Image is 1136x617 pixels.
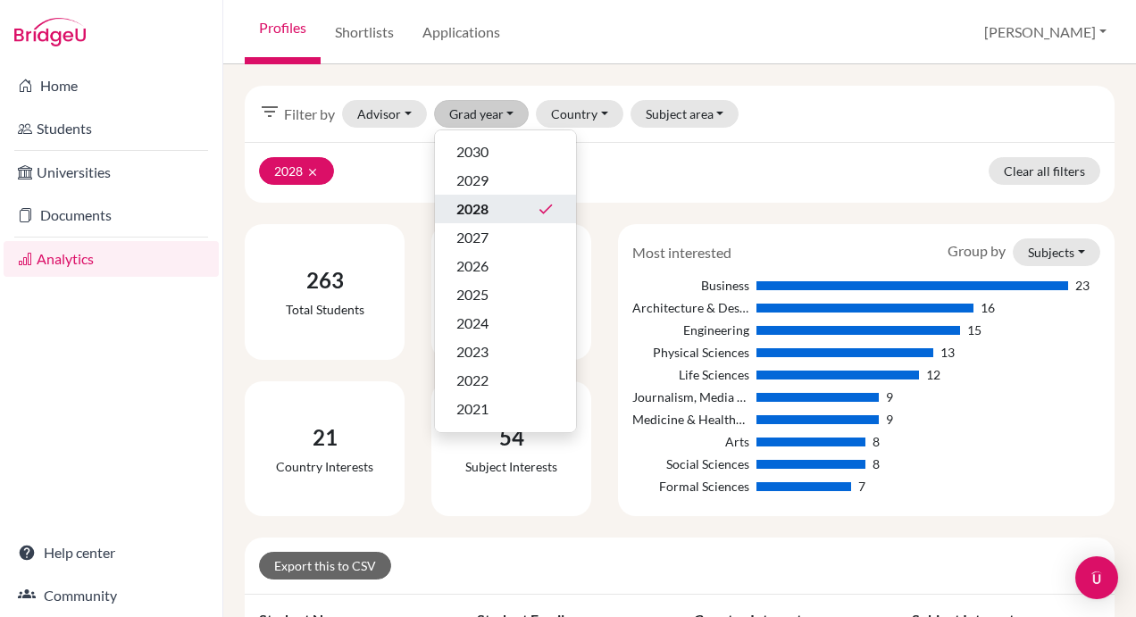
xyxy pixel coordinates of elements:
div: Arts [632,432,749,451]
div: 8 [873,454,880,473]
div: 9 [886,388,893,406]
div: 7 [858,477,865,496]
a: Universities [4,154,219,190]
span: Filter by [284,104,335,125]
button: 2026 [435,252,576,280]
button: 2024 [435,309,576,338]
div: Life Sciences [632,365,749,384]
span: 2026 [456,255,489,277]
span: 2024 [456,313,489,334]
span: 2022 [456,370,489,391]
span: 2029 [456,170,489,191]
span: 2030 [456,141,489,163]
button: 2025 [435,280,576,309]
button: 2021 [435,395,576,423]
a: Documents [4,197,219,233]
a: Analytics [4,241,219,277]
a: Home [4,68,219,104]
a: Clear all filters [989,157,1100,185]
button: Grad year [434,100,530,128]
div: 15 [967,321,981,339]
div: 16 [981,298,995,317]
div: Medicine & Healthcare [632,410,749,429]
span: 2025 [456,284,489,305]
div: Group by [934,238,1114,266]
div: 12 [926,365,940,384]
div: Grad year [434,129,577,433]
button: [PERSON_NAME] [976,15,1115,49]
div: 23 [1075,276,1090,295]
div: Engineering [632,321,749,339]
div: Country interests [276,457,373,476]
i: done [537,200,555,218]
div: Physical Sciences [632,343,749,362]
a: Help center [4,535,219,571]
button: Subjects [1013,238,1100,266]
span: 2023 [456,341,489,363]
div: 54 [465,421,557,454]
a: Students [4,111,219,146]
button: 2030 [435,138,576,166]
span: 2027 [456,227,489,248]
div: Open Intercom Messenger [1075,556,1118,599]
button: Country [536,100,623,128]
div: Total students [286,300,364,319]
div: Business [632,276,749,295]
div: Most interested [619,242,745,263]
button: Subject area [631,100,739,128]
div: 263 [286,264,364,296]
button: 2020 [435,423,576,452]
div: Subject interests [465,457,557,476]
button: 2029 [435,166,576,195]
div: Architecture & Design [632,298,749,317]
div: 9 [886,410,893,429]
i: filter_list [259,101,280,122]
button: 2023 [435,338,576,366]
div: 8 [873,432,880,451]
span: 2021 [456,398,489,420]
button: 2027 [435,223,576,252]
img: Bridge-U [14,18,86,46]
div: Journalism, Media Studies & Communication [632,388,749,406]
button: 2028clear [259,157,334,185]
a: Export this to CSV [259,552,391,579]
button: 2028done [435,195,576,223]
span: 2020 [456,427,489,448]
button: Advisor [342,100,427,128]
span: 2028 [456,198,489,220]
div: 21 [276,421,373,454]
a: Community [4,578,219,613]
div: Social Sciences [632,454,749,473]
div: 13 [940,343,955,362]
button: 2022 [435,366,576,395]
i: clear [306,166,319,179]
div: Formal Sciences [632,477,749,496]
